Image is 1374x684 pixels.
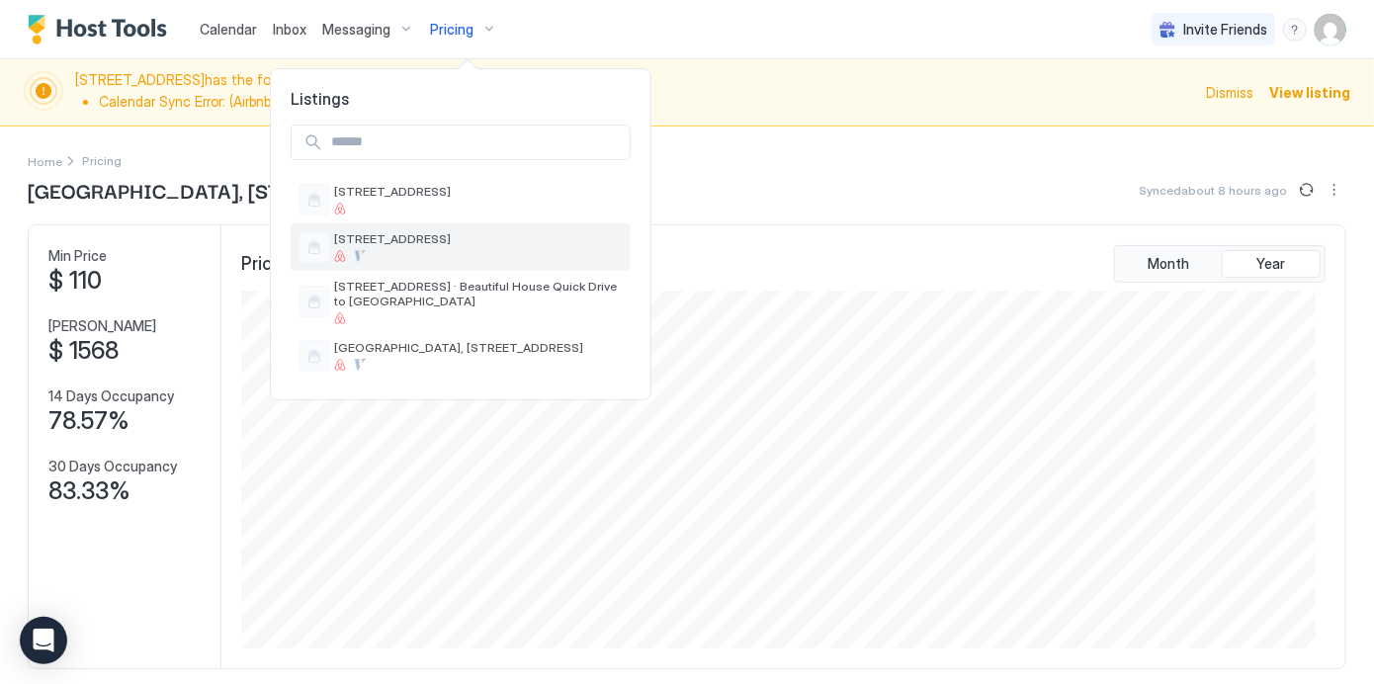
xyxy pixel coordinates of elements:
div: Open Intercom Messenger [20,617,67,664]
span: [STREET_ADDRESS] [334,184,623,199]
span: [STREET_ADDRESS] · Beautiful House Quick Drive to [GEOGRAPHIC_DATA] [334,279,623,308]
span: [STREET_ADDRESS] [334,231,623,246]
span: Listings [271,89,650,109]
input: Input Field [323,126,630,159]
span: [GEOGRAPHIC_DATA], [STREET_ADDRESS] [334,340,623,355]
